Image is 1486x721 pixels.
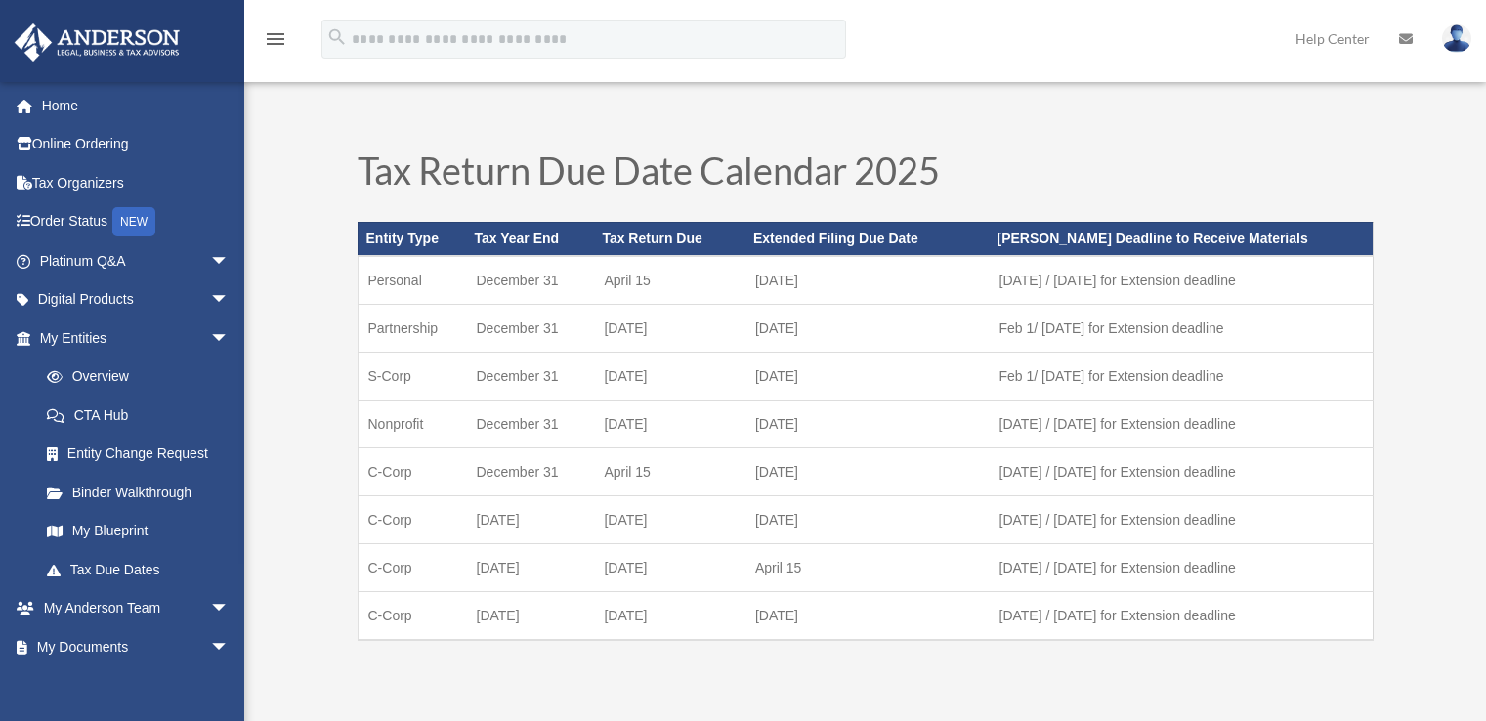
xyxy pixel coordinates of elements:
[14,241,259,280] a: Platinum Q&Aarrow_drop_down
[745,256,990,305] td: [DATE]
[264,27,287,51] i: menu
[358,256,467,305] td: Personal
[990,222,1373,255] th: [PERSON_NAME] Deadline to Receive Materials
[745,222,990,255] th: Extended Filing Due Date
[467,222,595,255] th: Tax Year End
[990,400,1373,447] td: [DATE] / [DATE] for Extension deadline
[745,591,990,640] td: [DATE]
[594,591,745,640] td: [DATE]
[210,627,249,667] span: arrow_drop_down
[990,256,1373,305] td: [DATE] / [DATE] for Extension deadline
[594,447,745,495] td: April 15
[264,34,287,51] a: menu
[467,256,595,305] td: December 31
[594,400,745,447] td: [DATE]
[467,352,595,400] td: December 31
[745,495,990,543] td: [DATE]
[467,304,595,352] td: December 31
[210,280,249,320] span: arrow_drop_down
[745,304,990,352] td: [DATE]
[1442,24,1471,53] img: User Pic
[27,358,259,397] a: Overview
[14,86,259,125] a: Home
[467,495,595,543] td: [DATE]
[990,495,1373,543] td: [DATE] / [DATE] for Extension deadline
[358,304,467,352] td: Partnership
[745,352,990,400] td: [DATE]
[467,447,595,495] td: December 31
[594,495,745,543] td: [DATE]
[358,151,1374,198] h1: Tax Return Due Date Calendar 2025
[27,435,259,474] a: Entity Change Request
[210,241,249,281] span: arrow_drop_down
[990,591,1373,640] td: [DATE] / [DATE] for Extension deadline
[990,447,1373,495] td: [DATE] / [DATE] for Extension deadline
[990,543,1373,591] td: [DATE] / [DATE] for Extension deadline
[14,589,259,628] a: My Anderson Teamarrow_drop_down
[467,400,595,447] td: December 31
[990,304,1373,352] td: Feb 1/ [DATE] for Extension deadline
[14,627,259,666] a: My Documentsarrow_drop_down
[358,222,467,255] th: Entity Type
[326,26,348,48] i: search
[358,352,467,400] td: S-Corp
[112,207,155,236] div: NEW
[27,396,259,435] a: CTA Hub
[14,125,259,164] a: Online Ordering
[467,543,595,591] td: [DATE]
[27,473,259,512] a: Binder Walkthrough
[14,163,259,202] a: Tax Organizers
[594,352,745,400] td: [DATE]
[358,495,467,543] td: C-Corp
[358,591,467,640] td: C-Corp
[594,543,745,591] td: [DATE]
[358,447,467,495] td: C-Corp
[358,400,467,447] td: Nonprofit
[745,543,990,591] td: April 15
[27,550,249,589] a: Tax Due Dates
[210,589,249,629] span: arrow_drop_down
[990,352,1373,400] td: Feb 1/ [DATE] for Extension deadline
[27,512,259,551] a: My Blueprint
[594,256,745,305] td: April 15
[14,202,259,242] a: Order StatusNEW
[358,543,467,591] td: C-Corp
[9,23,186,62] img: Anderson Advisors Platinum Portal
[467,591,595,640] td: [DATE]
[210,318,249,359] span: arrow_drop_down
[745,447,990,495] td: [DATE]
[594,222,745,255] th: Tax Return Due
[745,400,990,447] td: [DATE]
[14,280,259,319] a: Digital Productsarrow_drop_down
[14,318,259,358] a: My Entitiesarrow_drop_down
[594,304,745,352] td: [DATE]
